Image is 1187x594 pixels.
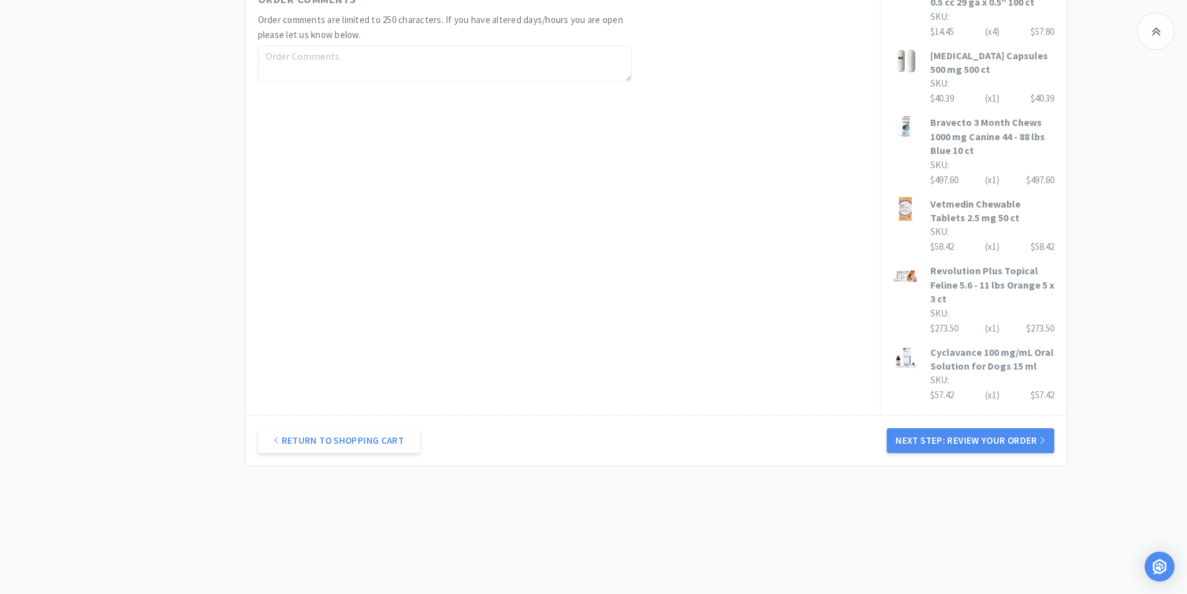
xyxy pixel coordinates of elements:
[930,115,1054,157] h3: Bravecto 3 Month Chews 1000 mg Canine 44 - 88 lbs Blue 10 ct
[258,14,623,41] span: Order comments are limited to 250 characters. If you have altered days/hours you are open please ...
[930,11,949,22] span: SKU:
[930,91,1054,106] div: $40.39
[985,24,999,39] div: (x 4 )
[930,49,1054,77] h3: [MEDICAL_DATA] Capsules 500 mg 500 ct
[930,307,949,319] span: SKU:
[893,49,918,74] img: 639f9dafab0c4b41a3d5313d17878adc_120079.jpeg
[887,428,1054,453] button: Next Step: Review Your Order
[985,173,999,188] div: (x 1 )
[1031,24,1054,39] div: $57.80
[1031,239,1054,254] div: $58.42
[1026,173,1054,188] div: $497.60
[1031,388,1054,403] div: $57.42
[1031,91,1054,106] div: $40.39
[930,345,1054,373] h3: Cyclavance 100 mg/mL Oral Solution for Dogs 15 ml
[985,91,999,106] div: (x 1 )
[893,197,918,222] img: 77cdc774328843d989021473a8b43103_286742.jpeg
[930,264,1054,305] h3: Revolution Plus Topical Feline 5.6 - 11 lbs Orange 5 x 3 ct
[1145,552,1175,582] div: Open Intercom Messenger
[930,173,1054,188] div: $497.60
[930,321,1054,336] div: $273.50
[893,345,918,370] img: 4c826f3001184dc8ae443b4c26e205b6_422389.jpeg
[930,239,1054,254] div: $58.42
[1026,321,1054,336] div: $273.50
[930,197,1054,225] h3: Vetmedin Chewable Tablets 2.5 mg 50 ct
[930,374,949,386] span: SKU:
[985,239,999,254] div: (x 1 )
[930,159,949,171] span: SKU:
[930,226,949,237] span: SKU:
[985,321,999,336] div: (x 1 )
[985,388,999,403] div: (x 1 )
[930,77,949,89] span: SKU:
[930,388,1054,403] div: $57.42
[930,24,1054,39] div: $14.45
[893,264,918,289] img: 352ea582068d4a62a3506b483ce57ae8_283765.jpeg
[893,115,918,140] img: d92b265c15f149e7b2f1a09b6a4dca7e_117132.jpeg
[258,428,420,453] a: Return to Shopping Cart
